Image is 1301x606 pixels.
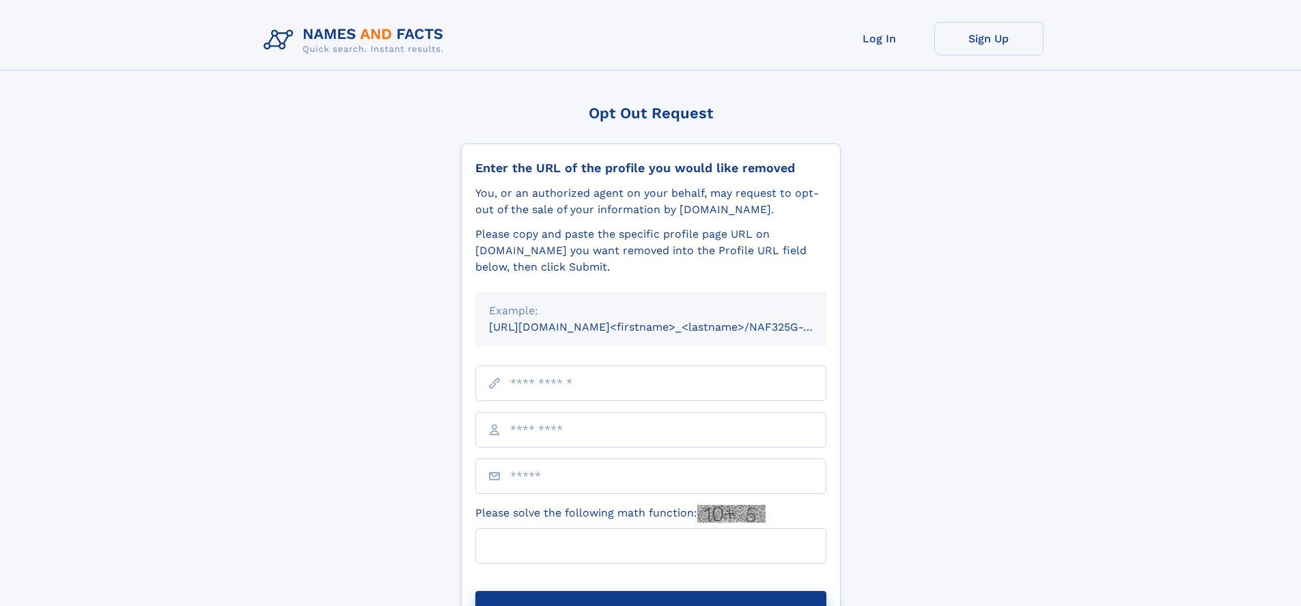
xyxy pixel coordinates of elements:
[475,161,826,176] div: Enter the URL of the profile you would like removed
[825,22,934,55] a: Log In
[258,22,455,59] img: Logo Names and Facts
[489,303,813,319] div: Example:
[475,505,766,523] label: Please solve the following math function:
[934,22,1044,55] a: Sign Up
[489,320,852,333] small: [URL][DOMAIN_NAME]<firstname>_<lastname>/NAF325G-xxxxxxxx
[475,226,826,275] div: Please copy and paste the specific profile page URL on [DOMAIN_NAME] you want removed into the Pr...
[461,105,841,122] div: Opt Out Request
[475,185,826,218] div: You, or an authorized agent on your behalf, may request to opt-out of the sale of your informatio...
